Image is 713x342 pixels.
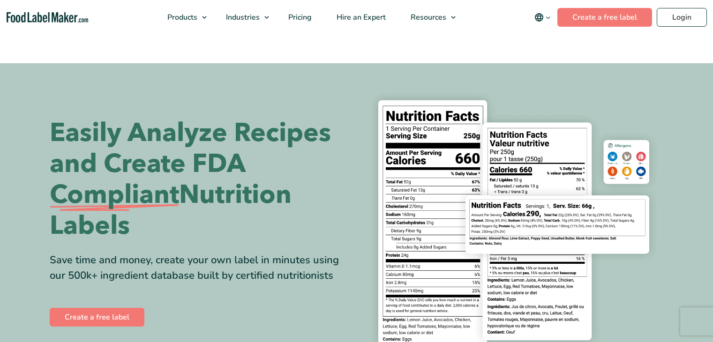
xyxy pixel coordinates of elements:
span: Pricing [285,12,313,22]
span: Resources [408,12,447,22]
a: Login [657,8,707,27]
span: Industries [223,12,261,22]
span: Compliant [50,179,179,210]
h1: Easily Analyze Recipes and Create FDA Nutrition Labels [50,118,350,241]
a: Create a free label [557,8,652,27]
a: Create a free label [50,308,144,327]
div: Save time and money, create your own label in minutes using our 500k+ ingredient database built b... [50,253,350,283]
span: Hire an Expert [334,12,387,22]
span: Products [165,12,198,22]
